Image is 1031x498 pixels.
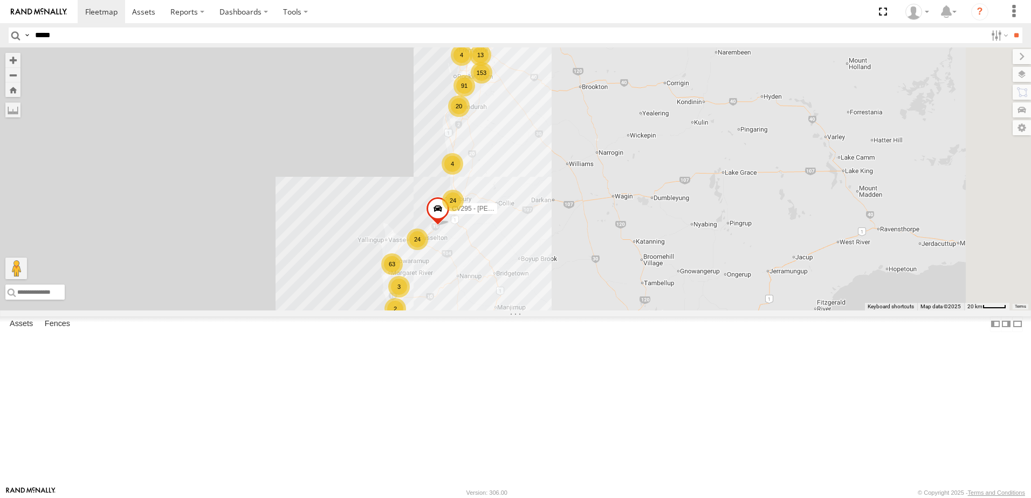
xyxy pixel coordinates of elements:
label: Assets [4,316,38,331]
div: Tahni-lee Vizzari [902,4,933,20]
div: 153 [471,62,492,84]
img: rand-logo.svg [11,8,67,16]
div: Version: 306.00 [466,489,507,496]
div: 13 [470,44,491,66]
div: 20 [448,95,470,117]
button: Drag Pegman onto the map to open Street View [5,258,27,279]
a: Terms (opens in new tab) [1015,305,1026,309]
div: 91 [453,75,475,96]
i: ? [971,3,988,20]
div: 3 [388,276,410,298]
button: Zoom Home [5,82,20,97]
span: CV295 - [PERSON_NAME] [452,205,531,213]
span: 20 km [967,303,982,309]
button: Zoom in [5,53,20,67]
div: 24 [442,190,464,211]
label: Hide Summary Table [1012,316,1023,332]
div: 4 [442,153,463,175]
label: Search Filter Options [987,27,1010,43]
label: Search Query [23,27,31,43]
label: Dock Summary Table to the Right [1001,316,1012,332]
label: Fences [39,316,75,331]
div: © Copyright 2025 - [918,489,1025,496]
span: Map data ©2025 [920,303,961,309]
div: 2 [384,298,406,320]
label: Dock Summary Table to the Left [990,316,1001,332]
div: 63 [381,253,403,275]
div: 24 [407,229,428,250]
button: Map Scale: 20 km per 40 pixels [964,303,1009,310]
label: Map Settings [1013,120,1031,135]
label: Measure [5,102,20,117]
div: 4 [451,44,472,66]
a: Terms and Conditions [968,489,1025,496]
a: Visit our Website [6,487,56,498]
button: Zoom out [5,67,20,82]
button: Keyboard shortcuts [868,303,914,310]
